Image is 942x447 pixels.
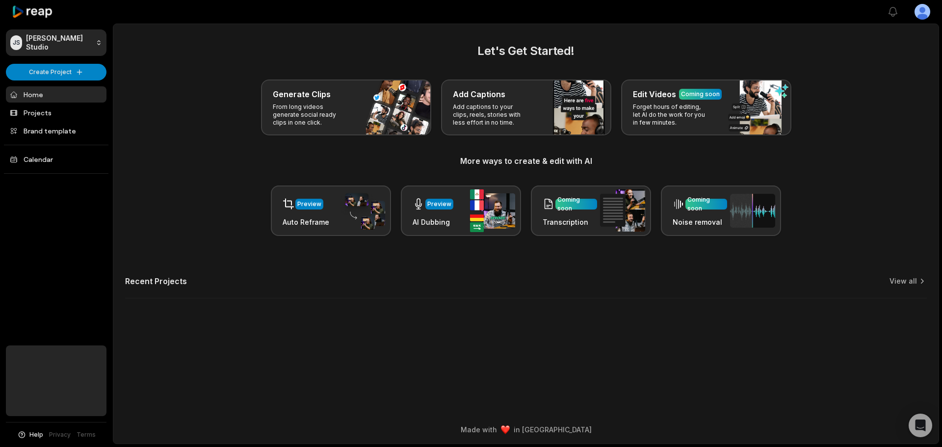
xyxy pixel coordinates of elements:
div: JS [10,35,22,50]
button: Create Project [6,64,106,80]
a: Calendar [6,151,106,167]
img: heart emoji [501,425,510,434]
img: noise_removal.png [730,194,775,228]
h3: Edit Videos [633,88,676,100]
h3: AI Dubbing [413,217,453,227]
div: Coming soon [557,195,595,213]
img: auto_reframe.png [340,192,385,230]
div: Coming soon [687,195,725,213]
h2: Recent Projects [125,276,187,286]
h3: Auto Reframe [283,217,329,227]
a: Brand template [6,123,106,139]
div: Made with in [GEOGRAPHIC_DATA] [122,424,930,435]
button: Help [17,430,43,439]
div: Preview [427,200,451,209]
div: Coming soon [681,90,720,99]
h3: Generate Clips [273,88,331,100]
h3: Noise removal [673,217,727,227]
a: Terms [77,430,96,439]
h3: More ways to create & edit with AI [125,155,927,167]
div: Preview [297,200,321,209]
img: ai_dubbing.png [470,189,515,232]
a: Projects [6,105,106,121]
h3: Transcription [543,217,597,227]
h3: Add Captions [453,88,505,100]
p: [PERSON_NAME] Studio [26,34,92,52]
a: View all [890,276,917,286]
div: Open Intercom Messenger [909,414,932,437]
span: Help [29,430,43,439]
h2: Let's Get Started! [125,42,927,60]
p: Forget hours of editing, let AI do the work for you in few minutes. [633,103,709,127]
img: transcription.png [600,189,645,232]
p: Add captions to your clips, reels, stories with less effort in no time. [453,103,529,127]
a: Home [6,86,106,103]
p: From long videos generate social ready clips in one click. [273,103,349,127]
a: Privacy [49,430,71,439]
